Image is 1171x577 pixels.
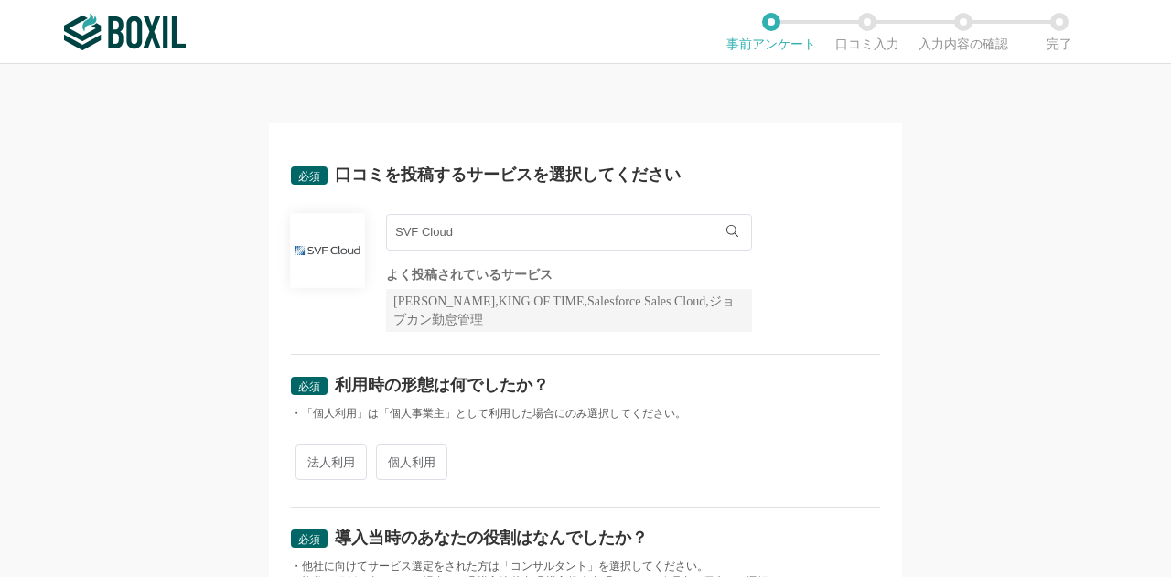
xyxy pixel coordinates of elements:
[723,13,819,51] li: 事前アンケート
[386,214,752,251] input: サービス名で検索
[386,289,752,332] div: [PERSON_NAME],KING OF TIME,Salesforce Sales Cloud,ジョブカン勤怠管理
[915,13,1011,51] li: 入力内容の確認
[295,444,367,480] span: 法人利用
[298,533,320,546] span: 必須
[335,377,549,393] div: 利用時の形態は何でしたか？
[298,380,320,393] span: 必須
[64,14,186,50] img: ボクシルSaaS_ロゴ
[335,166,681,183] div: 口コミを投稿するサービスを選択してください
[335,529,648,546] div: 導入当時のあなたの役割はなんでしたか？
[298,170,320,183] span: 必須
[386,269,752,282] div: よく投稿されているサービス
[291,559,880,574] div: ・他社に向けてサービス選定をされた方は「コンサルタント」を選択してください。
[1011,13,1107,51] li: 完了
[376,444,447,480] span: 個人利用
[819,13,915,51] li: 口コミ入力
[291,406,880,422] div: ・「個人利用」は「個人事業主」として利用した場合にのみ選択してください。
